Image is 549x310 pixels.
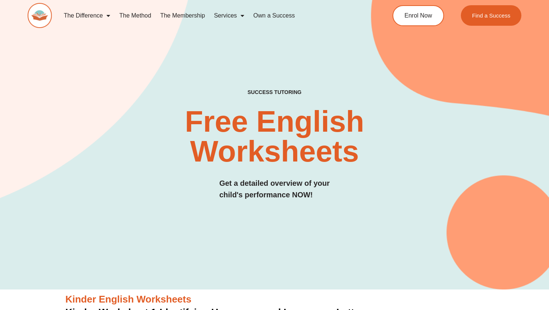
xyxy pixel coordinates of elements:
[404,13,432,19] span: Enrol Now
[115,7,155,24] a: The Method
[111,107,437,166] h2: Free English Worksheets​
[59,7,365,24] nav: Menu
[393,5,444,26] a: Enrol Now
[249,7,299,24] a: Own a Success
[156,7,210,24] a: The Membership
[472,13,511,18] span: Find a Success
[65,293,484,306] h3: Kinder English Worksheets
[210,7,249,24] a: Services
[59,7,115,24] a: The Difference
[219,178,330,201] h3: Get a detailed overview of your child's performance NOW!
[461,5,522,26] a: Find a Success
[201,89,348,95] h4: SUCCESS TUTORING​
